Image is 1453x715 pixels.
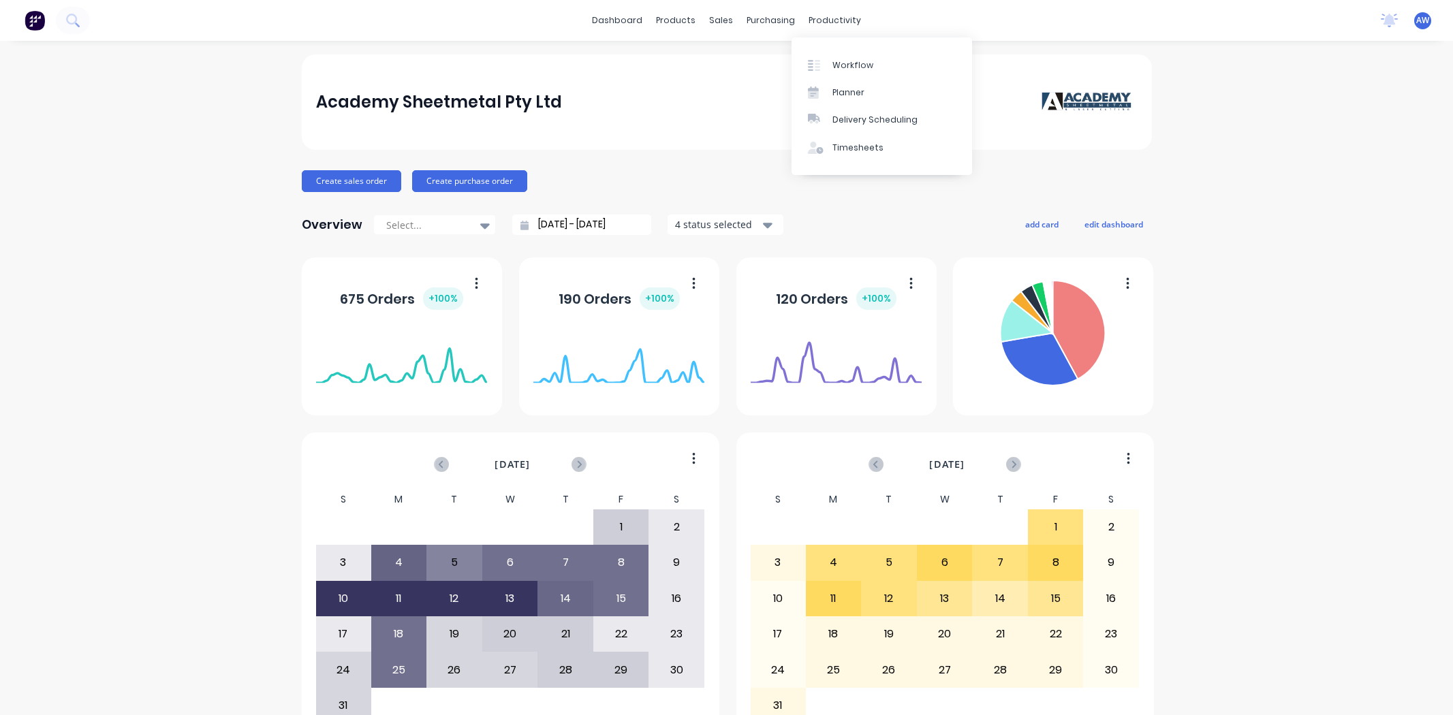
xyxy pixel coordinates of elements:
div: 25 [372,652,426,686]
div: Planner [832,86,864,99]
div: 22 [1029,617,1083,651]
div: S [750,490,806,509]
div: 6 [918,545,972,579]
div: 13 [918,582,972,616]
div: 190 Orders [559,287,680,310]
div: 28 [538,652,593,686]
div: S [315,490,371,509]
div: S [649,490,704,509]
div: 4 status selected [675,217,761,232]
div: T [426,490,482,509]
div: 21 [538,617,593,651]
div: 13 [483,582,537,616]
span: AW [1416,14,1429,27]
div: 18 [807,617,861,651]
div: products [649,10,702,31]
button: add card [1016,215,1067,233]
div: 29 [594,652,649,686]
button: edit dashboard [1076,215,1152,233]
div: T [861,490,917,509]
div: T [537,490,593,509]
div: 7 [973,545,1027,579]
div: T [972,490,1028,509]
a: Planner [792,79,972,106]
div: 19 [862,617,916,651]
div: sales [702,10,740,31]
button: Create sales order [302,170,401,192]
div: 25 [807,652,861,686]
div: 17 [751,617,805,651]
div: productivity [802,10,868,31]
div: 22 [594,617,649,651]
div: 17 [316,617,371,651]
div: 20 [918,617,972,651]
div: + 100 % [856,287,896,310]
div: 24 [751,652,805,686]
div: 3 [316,545,371,579]
div: M [371,490,427,509]
div: 11 [807,582,861,616]
div: 24 [316,652,371,686]
div: 8 [1029,545,1083,579]
div: 5 [862,545,916,579]
div: 12 [862,582,916,616]
div: 26 [427,652,482,686]
div: Delivery Scheduling [832,114,918,126]
div: 16 [649,582,704,616]
div: 6 [483,545,537,579]
div: 2 [649,510,704,544]
div: 3 [751,545,805,579]
div: 4 [372,545,426,579]
div: 1 [594,510,649,544]
div: S [1083,490,1139,509]
a: dashboard [585,10,649,31]
div: 27 [918,652,972,686]
div: W [482,490,538,509]
div: Academy Sheetmetal Pty Ltd [316,89,562,116]
div: 27 [483,652,537,686]
a: Workflow [792,51,972,78]
div: 2 [1084,510,1138,544]
div: W [917,490,973,509]
div: 9 [1084,545,1138,579]
div: 15 [594,582,649,616]
div: 12 [427,582,482,616]
img: Academy Sheetmetal Pty Ltd [1042,92,1137,112]
div: 18 [372,617,426,651]
div: + 100 % [423,287,463,310]
div: F [1028,490,1084,509]
div: 15 [1029,582,1083,616]
div: Workflow [832,59,873,71]
div: 10 [316,582,371,616]
div: 11 [372,582,426,616]
div: 5 [427,545,482,579]
div: 28 [973,652,1027,686]
div: 675 Orders [340,287,463,310]
button: 4 status selected [668,214,783,235]
div: 7 [538,545,593,579]
button: Create purchase order [412,170,527,192]
div: F [593,490,649,509]
div: 21 [973,617,1027,651]
div: 30 [649,652,704,686]
div: 29 [1029,652,1083,686]
div: 14 [973,582,1027,616]
div: 10 [751,582,805,616]
div: Overview [302,211,362,238]
div: 19 [427,617,482,651]
span: [DATE] [929,457,965,472]
div: 8 [594,545,649,579]
div: + 100 % [640,287,680,310]
a: Delivery Scheduling [792,106,972,133]
img: Factory [25,10,45,31]
div: 26 [862,652,916,686]
span: [DATE] [495,457,530,472]
div: 120 Orders [776,287,896,310]
div: 14 [538,582,593,616]
div: purchasing [740,10,802,31]
div: 16 [1084,582,1138,616]
div: Timesheets [832,142,884,154]
div: 30 [1084,652,1138,686]
div: M [806,490,862,509]
div: 20 [483,617,537,651]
